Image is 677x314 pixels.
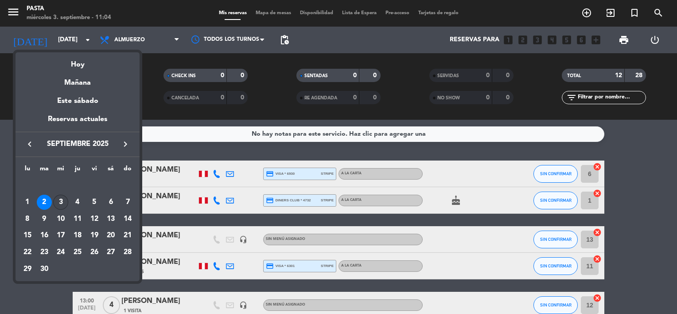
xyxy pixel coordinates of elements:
div: 17 [53,228,68,243]
div: 23 [37,245,52,260]
th: domingo [119,164,136,177]
td: 6 de septiembre de 2025 [103,194,120,211]
div: 18 [70,228,85,243]
th: martes [36,164,53,177]
div: 12 [87,212,102,227]
div: 15 [20,228,35,243]
td: 10 de septiembre de 2025 [52,211,69,228]
td: 28 de septiembre de 2025 [119,244,136,261]
div: 7 [120,195,135,210]
div: 16 [37,228,52,243]
td: 15 de septiembre de 2025 [19,227,36,244]
td: 19 de septiembre de 2025 [86,227,103,244]
div: 22 [20,245,35,260]
div: 4 [70,195,85,210]
button: keyboard_arrow_left [22,138,38,150]
td: 7 de septiembre de 2025 [119,194,136,211]
td: 1 de septiembre de 2025 [19,194,36,211]
td: 20 de septiembre de 2025 [103,227,120,244]
div: 30 [37,262,52,277]
div: 27 [103,245,118,260]
div: 29 [20,262,35,277]
td: 8 de septiembre de 2025 [19,211,36,228]
th: viernes [86,164,103,177]
div: 14 [120,212,135,227]
div: 8 [20,212,35,227]
div: Reservas actuales [16,114,140,132]
div: Este sábado [16,89,140,114]
td: 30 de septiembre de 2025 [36,261,53,278]
div: 21 [120,228,135,243]
i: keyboard_arrow_left [24,139,35,149]
td: 17 de septiembre de 2025 [52,227,69,244]
div: Hoy [16,52,140,71]
td: SEP. [19,177,136,194]
td: 5 de septiembre de 2025 [86,194,103,211]
td: 26 de septiembre de 2025 [86,244,103,261]
th: sábado [103,164,120,177]
div: 6 [103,195,118,210]
div: 28 [120,245,135,260]
td: 29 de septiembre de 2025 [19,261,36,278]
td: 24 de septiembre de 2025 [52,244,69,261]
td: 3 de septiembre de 2025 [52,194,69,211]
td: 23 de septiembre de 2025 [36,244,53,261]
div: 1 [20,195,35,210]
div: 2 [37,195,52,210]
td: 18 de septiembre de 2025 [69,227,86,244]
td: 4 de septiembre de 2025 [69,194,86,211]
th: miércoles [52,164,69,177]
div: 19 [87,228,102,243]
th: lunes [19,164,36,177]
div: 3 [53,195,68,210]
i: keyboard_arrow_right [120,139,131,149]
button: keyboard_arrow_right [117,138,133,150]
div: 26 [87,245,102,260]
span: septiembre 2025 [38,138,117,150]
div: 5 [87,195,102,210]
td: 13 de septiembre de 2025 [103,211,120,228]
div: 25 [70,245,85,260]
td: 9 de septiembre de 2025 [36,211,53,228]
div: 13 [103,212,118,227]
td: 12 de septiembre de 2025 [86,211,103,228]
td: 25 de septiembre de 2025 [69,244,86,261]
div: 20 [103,228,118,243]
td: 22 de septiembre de 2025 [19,244,36,261]
td: 14 de septiembre de 2025 [119,211,136,228]
td: 16 de septiembre de 2025 [36,227,53,244]
div: 10 [53,212,68,227]
td: 21 de septiembre de 2025 [119,227,136,244]
th: jueves [69,164,86,177]
div: 11 [70,212,85,227]
div: Mañana [16,71,140,89]
td: 27 de septiembre de 2025 [103,244,120,261]
div: 9 [37,212,52,227]
div: 24 [53,245,68,260]
td: 11 de septiembre de 2025 [69,211,86,228]
td: 2 de septiembre de 2025 [36,194,53,211]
